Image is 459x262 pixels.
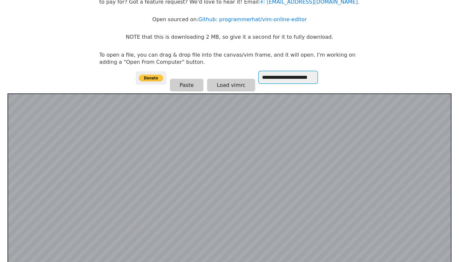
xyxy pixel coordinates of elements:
[126,34,333,41] p: NOTE that this is downloading 2 MB, so give it a second for it to fully download.
[152,16,307,23] p: Open sourced on:
[170,79,203,91] button: Paste
[198,16,307,22] a: Github: programmerhat/vim-online-editor
[207,79,255,91] button: Load vimrc
[99,51,360,66] p: To open a file, you can drag & drop file into the canvas/vim frame, and it will open. I'm working...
